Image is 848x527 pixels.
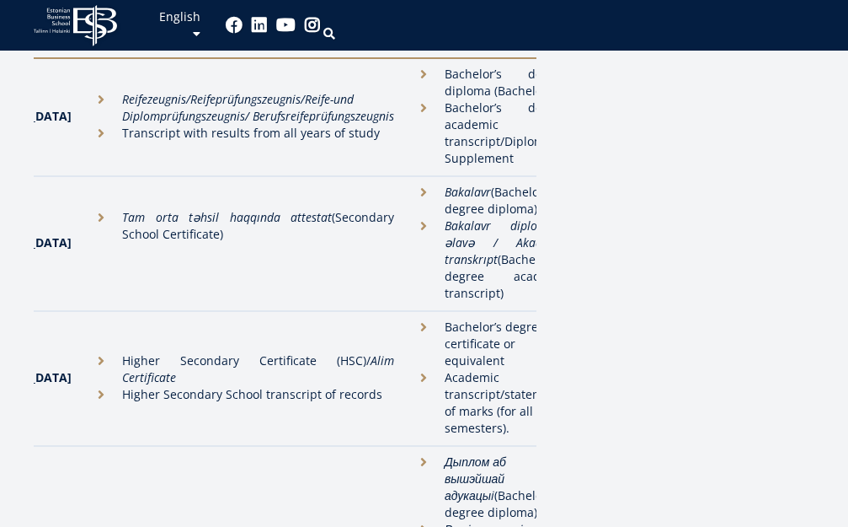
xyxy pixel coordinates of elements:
[122,209,332,225] em: Tam orta təhsil haqqında attestat
[411,369,568,437] li: Academic transcript/statements of marks (for all semesters).
[122,91,333,107] em: Reifezeugnis/Reifeprüfungszeugnis/Reife-
[251,17,268,34] a: Linkedin
[304,17,321,34] a: Instagram
[276,17,296,34] a: Youtube
[411,99,568,167] li: Bachelor’s degree academic transcript/Diploma Supplement
[411,66,568,99] li: Bachelor’s degree diploma (Bachelor)
[88,352,394,386] li: Higher Secondary Certificate (HSC)/
[445,184,491,200] em: Bakalavr
[88,125,394,142] li: Transcript with results from all years of study
[445,454,506,503] em: Дыплом аб вышэйшай адукацыi
[122,91,394,124] em: und Diplomprüfungszeugnis/ Berufsreifeprüfungszeugnis
[411,319,568,369] li: Bachelor’s degree certificate or equivalent
[88,386,394,403] li: Higher Secondary School transcript of records
[88,209,394,243] li: (Secondary School Certificate)
[411,454,568,521] li: (Bachelor's degree diploma)
[411,184,568,218] li: (Bachelor’s degree diploma)
[226,17,243,34] a: Facebook
[411,218,568,302] li: (Bachelor’s degree academic transcript)
[445,218,568,267] em: Bakalavr diplomuna əlavə / Akademık transkrıpt
[122,352,394,385] em: Alim Certificate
